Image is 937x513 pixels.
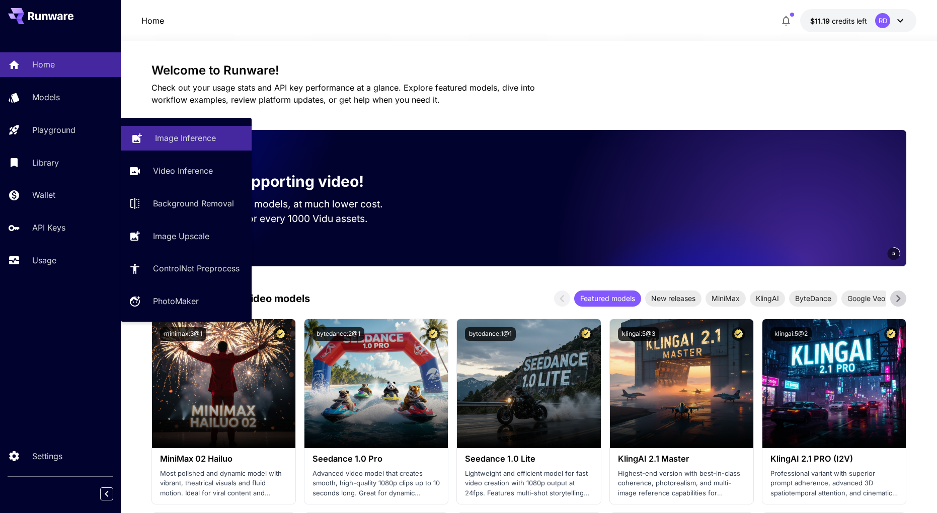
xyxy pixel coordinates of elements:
[153,230,209,242] p: Image Upscale
[770,327,812,341] button: klingai:5@2
[108,485,121,503] div: Collapse sidebar
[121,126,252,151] a: Image Inference
[892,250,895,257] span: 5
[770,454,898,464] h3: KlingAI 2.1 PRO (I2V)
[153,165,213,177] p: Video Inference
[574,293,641,304] span: Featured models
[304,319,448,448] img: alt
[121,256,252,281] a: ControlNet Preprocess
[810,16,867,26] div: $11.1928
[155,132,216,144] p: Image Inference
[618,327,659,341] button: klingai:5@3
[141,15,164,27] p: Home
[32,254,56,266] p: Usage
[426,327,440,341] button: Certified Model – Vetted for best performance and includes a commercial license.
[100,487,113,500] button: Collapse sidebar
[770,469,898,498] p: Professional variant with superior prompt adherence, advanced 3D spatiotemporal attention, and ci...
[618,454,745,464] h3: KlingAI 2.1 Master
[160,327,206,341] button: minimax:3@1
[800,9,916,32] button: $11.1928
[789,293,837,304] span: ByteDance
[706,293,746,304] span: MiniMax
[313,454,440,464] h3: Seedance 1.0 Pro
[610,319,753,448] img: alt
[313,469,440,498] p: Advanced video model that creates smooth, high-quality 1080p clips up to 10 seconds long. Great f...
[32,91,60,103] p: Models
[151,83,535,105] span: Check out your usage stats and API key performance at a glance. Explore featured models, dive int...
[121,289,252,314] a: PhotoMaker
[579,327,593,341] button: Certified Model – Vetted for best performance and includes a commercial license.
[645,293,701,304] span: New releases
[168,197,402,211] p: Run the best video models, at much lower cost.
[160,454,287,464] h3: MiniMax 02 Hailuo
[32,58,55,70] p: Home
[465,327,516,341] button: bytedance:1@1
[465,454,592,464] h3: Seedance 1.0 Lite
[121,191,252,216] a: Background Removal
[153,197,234,209] p: Background Removal
[168,211,402,226] p: Save up to $225 for every 1000 Vidu assets.
[750,293,785,304] span: KlingAI
[152,319,295,448] img: alt
[153,295,199,307] p: PhotoMaker
[618,469,745,498] p: Highest-end version with best-in-class coherence, photorealism, and multi-image reference capabil...
[732,327,745,341] button: Certified Model – Vetted for best performance and includes a commercial license.
[762,319,906,448] img: alt
[153,262,240,274] p: ControlNet Preprocess
[875,13,890,28] div: RD
[121,159,252,183] a: Video Inference
[160,469,287,498] p: Most polished and dynamic model with vibrant, theatrical visuals and fluid motion. Ideal for vira...
[151,63,906,78] h3: Welcome to Runware!
[32,222,65,234] p: API Keys
[196,170,364,193] p: Now supporting video!
[884,327,898,341] button: Certified Model – Vetted for best performance and includes a commercial license.
[121,224,252,248] a: Image Upscale
[274,327,287,341] button: Certified Model – Vetted for best performance and includes a commercial license.
[832,17,867,25] span: credits left
[810,17,832,25] span: $11.19
[32,157,59,169] p: Library
[457,319,600,448] img: alt
[32,189,55,201] p: Wallet
[313,327,364,341] button: bytedance:2@1
[32,124,75,136] p: Playground
[465,469,592,498] p: Lightweight and efficient model for fast video creation with 1080p output at 24fps. Features mult...
[32,450,62,462] p: Settings
[841,293,891,304] span: Google Veo
[141,15,164,27] nav: breadcrumb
